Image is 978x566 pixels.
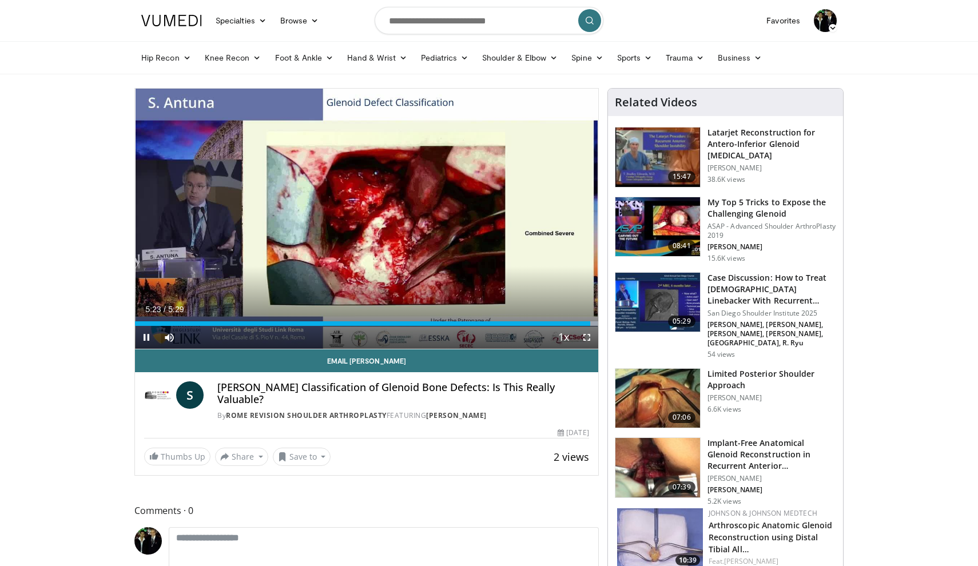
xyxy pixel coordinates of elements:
[226,410,387,420] a: Rome Revision Shoulder Arthroplasty
[707,254,745,263] p: 15.6K views
[615,127,700,187] img: 38708_0000_3.png.150x105_q85_crop-smart_upscale.jpg
[668,481,695,493] span: 07:39
[709,520,833,555] a: Arthroscopic Anatomic Glenoid Reconstruction using Distal Tibial All…
[198,46,268,69] a: Knee Recon
[707,368,836,391] h3: Limited Posterior Shoulder Approach
[217,381,589,406] h4: [PERSON_NAME] Classification of Glenoid Bone Defects: Is This Really Valuable?
[375,7,603,34] input: Search topics, interventions
[615,197,836,263] a: 08:41 My Top 5 Tricks to Expose the Challenging Glenoid ASAP - Advanced Shoulder ArthroPlasty 201...
[615,272,836,359] a: 05:29 Case Discussion: How to Treat [DEMOGRAPHIC_DATA] Linebacker With Recurrent Insta… San Diego...
[814,9,837,32] img: Avatar
[176,381,204,409] a: S
[707,485,836,495] p: [PERSON_NAME]
[414,46,475,69] a: Pediatrics
[675,555,700,565] span: 10:39
[615,438,700,497] img: fylOjp5pkC-GA4Zn4xMDoxOmdtO40mAx.150x105_q85_crop-smart_upscale.jpg
[707,222,836,240] p: ASAP - Advanced Shoulder ArthroPlasty 2019
[668,171,695,182] span: 15:47
[575,326,598,349] button: Fullscreen
[615,197,700,257] img: b61a968a-1fa8-450f-8774-24c9f99181bb.150x105_q85_crop-smart_upscale.jpg
[707,497,741,506] p: 5.2K views
[135,326,158,349] button: Pause
[668,412,695,423] span: 07:06
[554,450,589,464] span: 2 views
[552,326,575,349] button: Playback Rate
[615,437,836,506] a: 07:39 Implant-Free Anatomical Glenoid Reconstruction in Recurrent Anterior… [PERSON_NAME] [PERSON...
[711,46,769,69] a: Business
[426,410,487,420] a: [PERSON_NAME]
[209,9,273,32] a: Specialties
[268,46,341,69] a: Foot & Ankle
[144,448,210,465] a: Thumbs Up
[707,197,836,220] h3: My Top 5 Tricks to Expose the Challenging Glenoid
[724,556,778,566] a: [PERSON_NAME]
[707,474,836,483] p: [PERSON_NAME]
[141,15,202,26] img: VuMedi Logo
[615,127,836,188] a: 15:47 Latarjet Reconstruction for Antero-Inferior Glenoid [MEDICAL_DATA] [PERSON_NAME] 38.6K views
[709,508,817,518] a: Johnson & Johnson MedTech
[707,350,736,359] p: 54 views
[134,527,162,555] img: Avatar
[134,46,198,69] a: Hip Recon
[707,437,836,472] h3: Implant-Free Anatomical Glenoid Reconstruction in Recurrent Anterior…
[615,368,836,429] a: 07:06 Limited Posterior Shoulder Approach [PERSON_NAME] 6.6K views
[135,321,598,326] div: Progress Bar
[659,46,711,69] a: Trauma
[144,381,172,409] img: Rome Revision Shoulder Arthroplasty
[707,309,836,318] p: San Diego Shoulder Institute 2025
[158,326,181,349] button: Mute
[707,164,836,173] p: [PERSON_NAME]
[707,405,741,414] p: 6.6K views
[164,305,166,314] span: /
[707,242,836,252] p: [PERSON_NAME]
[707,320,836,348] p: [PERSON_NAME], [PERSON_NAME], [PERSON_NAME], [PERSON_NAME], [GEOGRAPHIC_DATA], R. Ryu
[340,46,414,69] a: Hand & Wrist
[615,273,700,332] img: 4688c151-d977-4773-ab11-aa1dbae49d95.150x105_q85_crop-smart_upscale.jpg
[475,46,564,69] a: Shoulder & Elbow
[558,428,589,438] div: [DATE]
[615,369,700,428] img: e51f8aa6-d56e-40f7-a6fa-b93d02081f18.150x105_q85_crop-smart_upscale.jpg
[707,272,836,306] h3: Case Discussion: How to Treat [DEMOGRAPHIC_DATA] Linebacker With Recurrent Insta…
[615,95,697,109] h4: Related Videos
[134,503,599,518] span: Comments 0
[610,46,659,69] a: Sports
[707,175,745,184] p: 38.6K views
[668,316,695,327] span: 05:29
[564,46,610,69] a: Spine
[135,89,598,349] video-js: Video Player
[217,410,589,421] div: By FEATURING
[135,349,598,372] a: Email [PERSON_NAME]
[668,240,695,252] span: 08:41
[707,393,836,402] p: [PERSON_NAME]
[707,127,836,161] h3: Latarjet Reconstruction for Antero-Inferior Glenoid [MEDICAL_DATA]
[760,9,807,32] a: Favorites
[215,448,268,466] button: Share
[273,9,326,32] a: Browse
[168,305,184,314] span: 5:29
[145,305,161,314] span: 5:23
[273,448,331,466] button: Save to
